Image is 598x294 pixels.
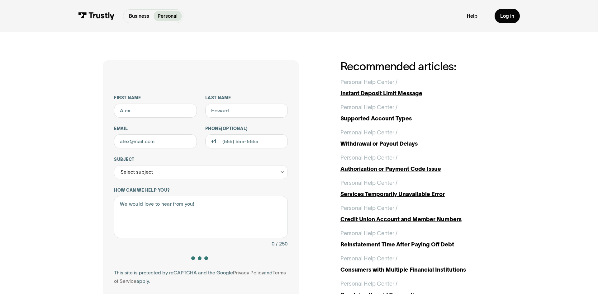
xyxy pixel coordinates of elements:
[78,12,115,20] img: Trustly Logo
[340,103,495,123] a: Personal Help Center /Supported Account Types
[340,165,495,173] div: Authorization or Payment Code Issue
[205,134,288,148] input: (555) 555-5555
[340,215,495,224] div: Credit Union Account and Member Numbers
[340,154,397,162] div: Personal Help Center /
[340,78,495,98] a: Personal Help Center /Instant Deposit Limit Message
[340,179,397,187] div: Personal Help Center /
[340,60,495,73] h2: Recommended articles:
[340,114,495,123] div: Supported Account Types
[340,103,397,112] div: Personal Help Center /
[340,154,495,173] a: Personal Help Center /Authorization or Payment Code Issue
[340,89,495,98] div: Instant Deposit Limit Message
[154,11,182,21] a: Personal
[272,240,275,248] div: 0
[340,128,495,148] a: Personal Help Center /Withdrawal or Payout Delays
[340,229,397,238] div: Personal Help Center /
[340,78,397,86] div: Personal Help Center /
[114,95,197,101] label: First name
[340,140,495,148] div: Withdrawal or Payout Delays
[129,12,149,20] p: Business
[276,240,288,248] div: / 250
[340,204,397,212] div: Personal Help Center /
[205,104,288,118] input: Howard
[495,9,520,23] a: Log in
[114,126,197,132] label: Email
[114,134,197,148] input: alex@mail.com
[340,254,495,274] a: Personal Help Center /Consumers with Multiple Financial Institutions
[500,13,514,19] div: Log in
[114,157,288,162] label: Subject
[340,229,495,249] a: Personal Help Center /Reinstatement Time After Paying Off Debt
[340,128,397,137] div: Personal Help Center /
[121,168,153,176] div: Select subject
[114,270,286,284] a: Terms of Service
[340,179,495,198] a: Personal Help Center /Services Temporarily Unavailable Error
[114,188,288,193] label: How can we help you?
[340,204,495,224] a: Personal Help Center /Credit Union Account and Member Numbers
[340,240,495,249] div: Reinstatement Time After Paying Off Debt
[340,266,495,274] div: Consumers with Multiple Financial Institutions
[158,12,178,20] p: Personal
[233,270,264,275] a: Privacy Policy
[114,104,197,118] input: Alex
[125,11,154,21] a: Business
[340,280,397,288] div: Personal Help Center /
[467,13,477,19] a: Help
[205,95,288,101] label: Last name
[340,254,397,263] div: Personal Help Center /
[340,190,495,198] div: Services Temporarily Unavailable Error
[114,268,288,285] div: This site is protected by reCAPTCHA and the Google and apply.
[221,126,248,131] span: (Optional)
[205,126,288,132] label: Phone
